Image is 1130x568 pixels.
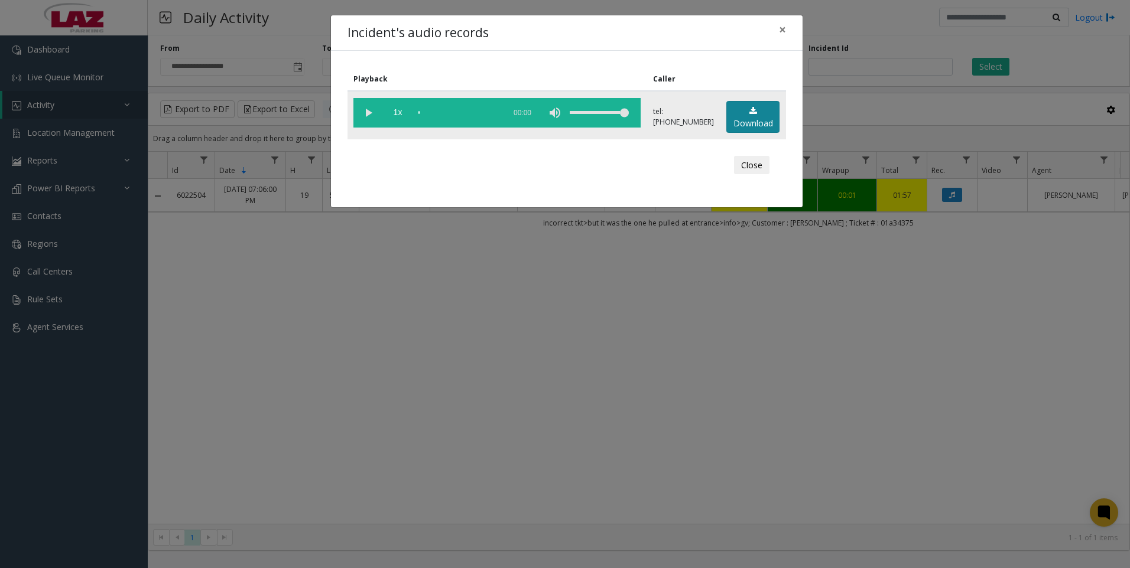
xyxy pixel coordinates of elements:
a: Download [726,101,780,133]
p: tel:[PHONE_NUMBER] [653,106,714,128]
h4: Incident's audio records [348,24,489,43]
th: Playback [348,67,647,91]
span: × [779,21,786,38]
button: Close [771,15,794,44]
div: scrub bar [418,98,499,128]
span: playback speed button [383,98,413,128]
div: volume level [570,98,629,128]
button: Close [734,156,769,175]
th: Caller [647,67,720,91]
